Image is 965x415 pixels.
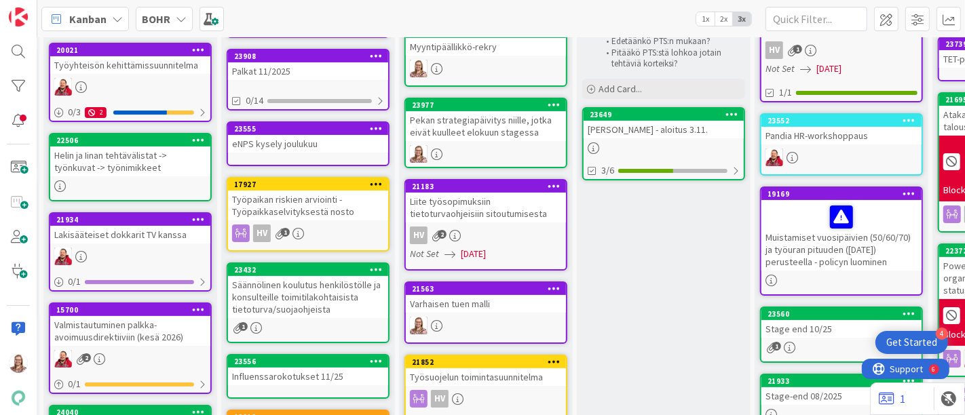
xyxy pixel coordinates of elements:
[761,127,922,144] div: Pandia HR-workshoppaus
[54,350,72,368] img: JS
[765,7,867,31] input: Quick Filter...
[599,36,743,47] li: Edetäänkö PTS:n mukaan?
[82,353,91,362] span: 2
[761,188,922,200] div: 19169
[50,104,210,121] div: 0/32
[410,226,428,244] div: HV
[56,215,210,224] div: 21934
[68,275,81,289] span: 0 / 1
[761,188,922,271] div: 19169Muistamiset vuosipäivien (50/60/70) ja työuran pituuden ([DATE]) perusteella - policyn luominen
[406,295,566,313] div: Varhaisen tuen malli
[69,11,107,27] span: Kanban
[50,316,210,346] div: Valmistautuminen palkka-avoimuusdirektiiviin (kesä 2026)
[228,62,388,80] div: Palkat 11/2025
[765,41,783,59] div: HV
[696,12,715,26] span: 1x
[406,283,566,313] div: 21563Varhaisen tuen malli
[599,83,642,95] span: Add Card...
[234,180,388,189] div: 17927
[50,226,210,243] div: Lakisääteiset dokkarit TV kanssa
[438,230,447,239] span: 2
[761,115,922,144] div: 23552Pandia HR-workshoppaus
[599,47,743,70] li: Pitääkö PTS:stä lohkoa jotain tehtäviä korteiksi?
[50,214,210,226] div: 21934
[761,200,922,271] div: Muistamiset vuosipäivien (50/60/70) ja työuran pituuden ([DATE]) perusteella - policyn luominen
[142,12,170,26] b: BOHR
[234,124,388,134] div: 23555
[56,136,210,145] div: 22506
[779,85,792,100] span: 1/1
[228,50,388,80] div: 23908Palkat 11/2025
[406,180,566,193] div: 21183
[412,357,566,367] div: 21852
[50,214,210,243] div: 21934Lakisääteiset dokkarit TV kanssa
[246,94,263,108] span: 0/14
[234,357,388,366] div: 23556
[228,191,388,220] div: Työpaikan riskien arviointi - Työpaikkaselvityksestä nosto
[768,309,922,319] div: 23560
[50,78,210,96] div: JS
[228,264,388,318] div: 23432Säännölinen koulutus henkilöstölle ja konsulteille toimitilakohtaisista tietoturva/suojaohje...
[410,145,428,163] img: IH
[56,305,210,315] div: 15700
[68,105,81,119] span: 0 / 3
[406,60,566,77] div: IH
[765,149,783,166] img: JS
[590,110,744,119] div: 23649
[410,248,439,260] i: Not Set
[281,228,290,237] span: 1
[761,149,922,166] div: JS
[761,115,922,127] div: 23552
[406,145,566,163] div: IH
[228,368,388,385] div: Influenssarokotukset 11/25
[228,50,388,62] div: 23908
[412,284,566,294] div: 21563
[50,134,210,176] div: 22506Helin ja Iinan tehtävälistat -> työnkuvat -> työnimikkeet
[601,163,614,178] span: 3/6
[772,342,781,351] span: 1
[406,368,566,386] div: Työsuojelun toimintasuunnitelma
[761,375,922,387] div: 21933
[584,108,744,138] div: 23649[PERSON_NAME] - aloitus 3.11.
[879,391,905,407] a: 1
[715,12,733,26] span: 2x
[228,123,388,135] div: 23555
[406,38,566,56] div: Myyntipäällikkö-rekry
[768,116,922,125] div: 23552
[584,121,744,138] div: [PERSON_NAME] - aloitus 3.11.
[761,41,922,59] div: HV
[85,107,107,118] div: 2
[406,356,566,368] div: 21852
[886,336,937,349] div: Get Started
[406,180,566,222] div: 21183Liite työsopimuksiin tietoturvaohjeisiin sitoutumisesta
[50,56,210,74] div: Työyhteisön kehittämissuunnitelma
[733,12,751,26] span: 3x
[50,134,210,146] div: 22506
[768,189,922,199] div: 19169
[54,248,72,265] img: JS
[228,178,388,191] div: 17927
[228,355,388,368] div: 23556
[54,78,72,96] img: JS
[50,304,210,316] div: 15700
[406,193,566,222] div: Liite työsopimuksiin tietoturvaohjeisiin sitoutumisesta
[71,5,74,16] div: 6
[29,2,62,18] span: Support
[228,178,388,220] div: 17927Työpaikan riskien arviointi - Työpaikkaselvityksestä nosto
[50,273,210,290] div: 0/1
[406,283,566,295] div: 21563
[228,355,388,385] div: 23556Influenssarokotukset 11/25
[228,123,388,153] div: 23555eNPS kysely joulukuu
[406,317,566,334] div: IH
[50,376,210,393] div: 0/1
[461,247,486,261] span: [DATE]
[228,135,388,153] div: eNPS kysely joulukuu
[9,389,28,408] img: avatar
[761,320,922,338] div: Stage end 10/25
[50,304,210,346] div: 15700Valmistautuminen palkka-avoimuusdirektiiviin (kesä 2026)
[761,308,922,320] div: 23560
[765,62,795,75] i: Not Set
[228,264,388,276] div: 23432
[9,7,28,26] img: Visit kanbanzone.com
[793,45,802,54] span: 1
